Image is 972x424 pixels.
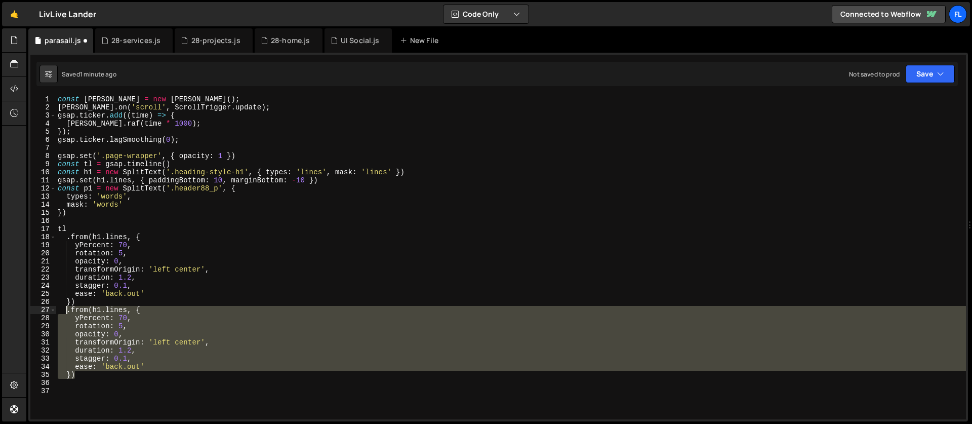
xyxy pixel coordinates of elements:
[62,70,116,79] div: Saved
[30,371,56,379] div: 35
[832,5,946,23] a: Connected to Webflow
[30,201,56,209] div: 14
[30,160,56,168] div: 9
[30,363,56,371] div: 34
[949,5,967,23] a: Fl
[30,176,56,184] div: 11
[30,314,56,322] div: 28
[30,111,56,120] div: 3
[443,5,529,23] button: Code Only
[30,322,56,330] div: 29
[30,330,56,338] div: 30
[30,298,56,306] div: 26
[30,290,56,298] div: 25
[30,387,56,395] div: 37
[30,120,56,128] div: 4
[30,379,56,387] div: 36
[271,35,310,46] div: 28-home.js
[30,249,56,257] div: 20
[191,35,240,46] div: 28-projects.js
[80,70,116,79] div: 1 minute ago
[30,265,56,274] div: 22
[30,225,56,233] div: 17
[30,338,56,346] div: 31
[341,35,380,46] div: UI Social.js
[30,282,56,290] div: 24
[39,8,96,20] div: LivLive Lander
[111,35,160,46] div: 28-services.js
[400,35,442,46] div: New File
[906,65,955,83] button: Save
[2,2,27,26] a: 🤙
[30,192,56,201] div: 13
[45,35,81,46] div: parasail.js
[30,128,56,136] div: 5
[30,95,56,103] div: 1
[30,184,56,192] div: 12
[849,70,900,79] div: Not saved to prod
[30,217,56,225] div: 16
[30,152,56,160] div: 8
[30,241,56,249] div: 19
[30,274,56,282] div: 23
[30,257,56,265] div: 21
[30,136,56,144] div: 6
[30,306,56,314] div: 27
[30,168,56,176] div: 10
[30,144,56,152] div: 7
[30,346,56,355] div: 32
[30,103,56,111] div: 2
[30,355,56,363] div: 33
[30,209,56,217] div: 15
[30,233,56,241] div: 18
